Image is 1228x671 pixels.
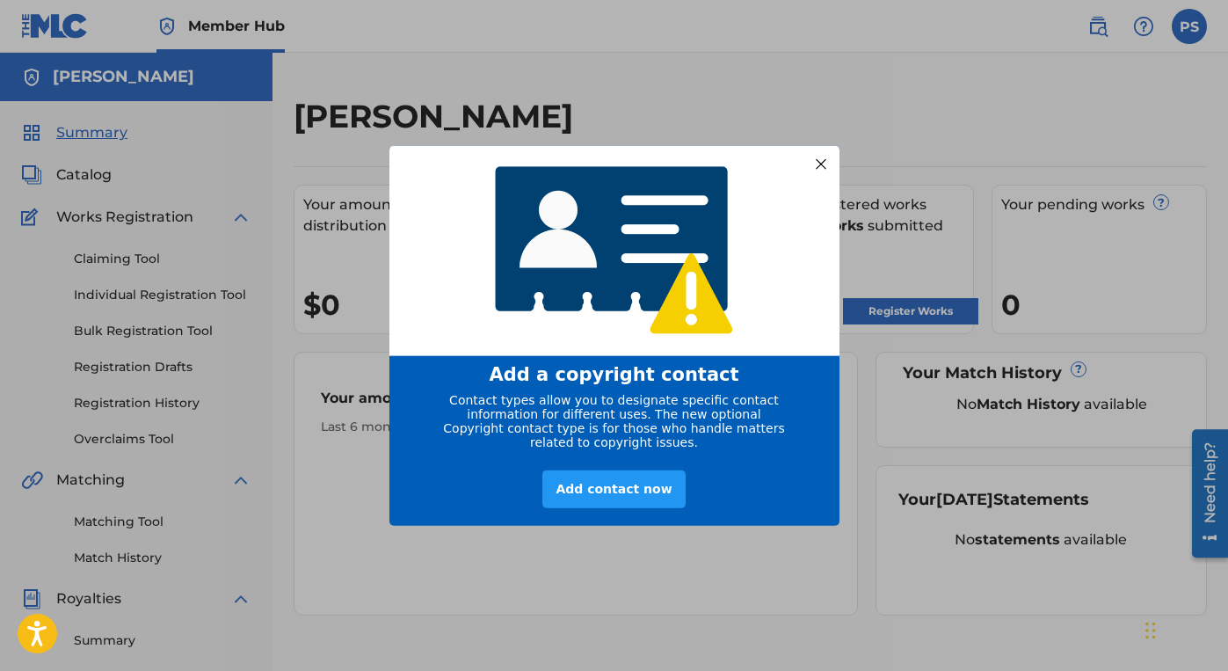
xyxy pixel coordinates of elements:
[542,470,685,508] div: Add contact now
[19,19,43,100] div: Need help?
[443,393,784,449] span: Contact types allow you to designate specific contact information for different uses. The new opt...
[411,364,817,385] div: Add a copyright contact
[389,145,839,526] div: entering modal
[483,153,745,347] img: 4768233920565408.png
[13,6,49,135] div: Open Resource Center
